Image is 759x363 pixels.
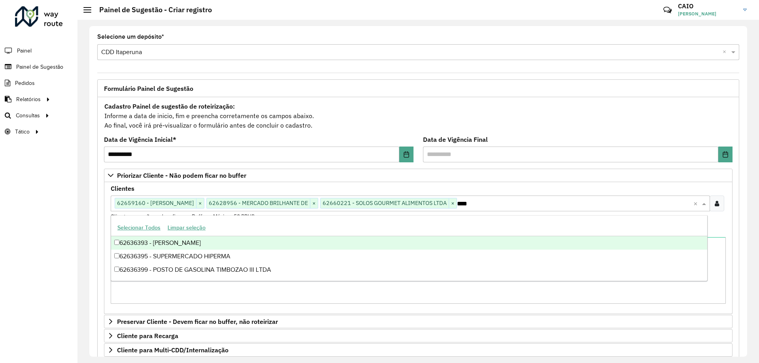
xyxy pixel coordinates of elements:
[104,135,176,144] label: Data de Vigência Inicial
[16,111,40,120] span: Consultas
[117,318,278,325] span: Preservar Cliente - Devem ficar no buffer, não roteirizar
[104,85,193,92] span: Formulário Painel de Sugestão
[16,63,63,71] span: Painel de Sugestão
[164,222,209,234] button: Limpar seleção
[111,236,707,250] div: 62636393 - [PERSON_NAME]
[207,198,310,208] span: 62628956 - MERCADO BRILHANTE DE
[91,6,212,14] h2: Painel de Sugestão - Criar registro
[15,128,30,136] span: Tático
[117,333,178,339] span: Cliente para Recarga
[17,47,32,55] span: Painel
[449,199,457,208] span: ×
[117,347,228,353] span: Cliente para Multi-CDD/Internalização
[104,329,733,342] a: Cliente para Recarga
[104,182,733,314] div: Priorizar Cliente - Não podem ficar no buffer
[16,95,41,103] span: Relatórios
[196,199,204,208] span: ×
[104,169,733,182] a: Priorizar Cliente - Não podem ficar no buffer
[97,32,164,41] label: Selecione um depósito
[115,198,196,208] span: 62659160 - [PERSON_NAME]
[310,199,318,208] span: ×
[111,184,134,193] label: Clientes
[718,147,733,162] button: Choose Date
[399,147,413,162] button: Choose Date
[15,79,35,87] span: Pedidos
[117,172,246,179] span: Priorizar Cliente - Não podem ficar no buffer
[104,101,733,130] div: Informe a data de inicio, fim e preencha corretamente os campos abaixo. Ao final, você irá pré-vi...
[111,250,707,263] div: 62636395 - SUPERMERCADO HIPERMA
[678,2,737,10] h3: CAIO
[104,315,733,328] a: Preservar Cliente - Devem ficar no buffer, não roteirizar
[659,2,676,19] a: Contato Rápido
[104,102,235,110] strong: Cadastro Painel de sugestão de roteirização:
[723,47,729,57] span: Clear all
[114,222,164,234] button: Selecionar Todos
[111,213,255,220] small: Clientes que não podem ficar no Buffer – Máximo 50 PDVS
[693,199,700,208] span: Clear all
[104,343,733,357] a: Cliente para Multi-CDD/Internalização
[321,198,449,208] span: 62660221 - SOLOS GOURMET ALIMENTOS LTDA
[111,263,707,276] div: 62636399 - POSTO DE GASOLINA TIMBOZAO III LTDA
[678,10,737,17] span: [PERSON_NAME]
[111,215,708,281] ng-dropdown-panel: Options list
[423,135,488,144] label: Data de Vigência Final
